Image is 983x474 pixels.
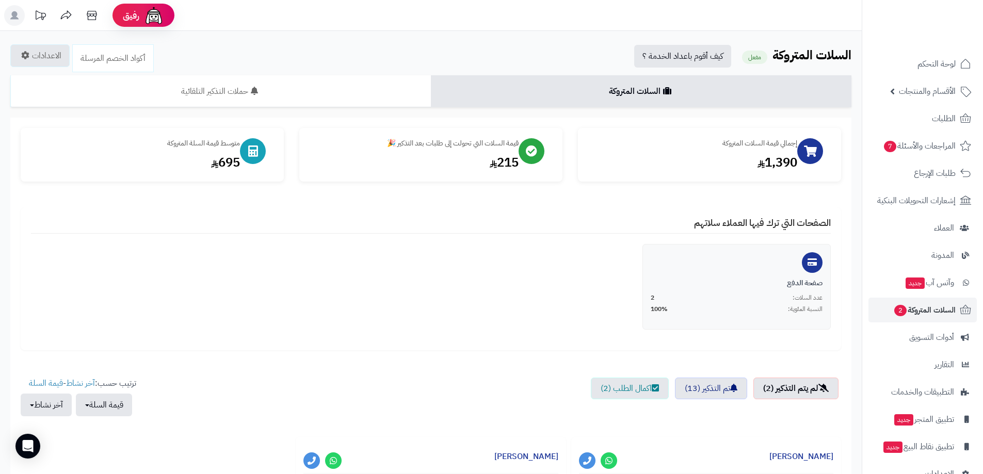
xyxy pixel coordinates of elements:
span: الطلبات [932,111,956,126]
button: قيمة السلة [76,394,132,416]
span: المدونة [931,248,954,263]
span: أدوات التسويق [909,330,954,345]
span: 2 [651,293,654,302]
a: وآتس آبجديد [868,270,977,295]
b: السلات المتروكة [772,46,851,64]
span: وآتس آب [905,275,954,290]
div: متوسط قيمة السلة المتروكة [31,138,240,149]
a: أدوات التسويق [868,325,977,350]
span: لوحة التحكم [917,57,956,71]
a: قيمة السلة [29,377,63,389]
span: 7 [884,141,896,152]
span: تطبيق نقاط البيع [882,439,954,454]
a: حملات التذكير التلقائية [10,75,431,107]
img: ai-face.png [143,5,164,26]
a: الاعدادات [10,44,70,67]
span: إشعارات التحويلات البنكية [877,193,956,208]
div: 695 [31,154,240,171]
span: تطبيق المتجر [893,412,954,427]
span: المراجعات والأسئلة [883,139,956,153]
span: طلبات الإرجاع [914,166,956,181]
a: أكواد الخصم المرسلة [72,44,154,72]
a: السلات المتروكة [431,75,851,107]
a: [PERSON_NAME] [769,450,833,463]
a: تطبيق المتجرجديد [868,407,977,432]
span: عدد السلات: [793,293,823,302]
span: 2 [894,305,907,316]
small: مفعل [742,51,767,64]
span: العملاء [934,221,954,235]
a: تم التذكير (13) [675,378,747,399]
div: صفحة الدفع [651,278,823,288]
a: اكمال الطلب (2) [591,378,669,399]
a: كيف أقوم باعداد الخدمة ؟ [634,45,731,68]
a: المراجعات والأسئلة7 [868,134,977,158]
div: قيمة السلات التي تحولت إلى طلبات بعد التذكير 🎉 [310,138,519,149]
div: 1,390 [588,154,797,171]
ul: ترتيب حسب: - [21,378,136,416]
a: طلبات الإرجاع [868,161,977,186]
span: جديد [906,277,925,289]
a: [PERSON_NAME] [494,450,558,463]
a: الطلبات [868,106,977,131]
span: التقارير [934,357,954,372]
a: التطبيقات والخدمات [868,380,977,404]
a: آخر نشاط [66,377,95,389]
span: 100% [651,305,668,314]
span: الأقسام والمنتجات [899,84,956,99]
a: المدونة [868,243,977,268]
a: إشعارات التحويلات البنكية [868,188,977,213]
a: تطبيق نقاط البيعجديد [868,434,977,459]
a: السلات المتروكة2 [868,298,977,322]
button: آخر نشاط [21,394,72,416]
span: التطبيقات والخدمات [891,385,954,399]
span: السلات المتروكة [893,303,956,317]
span: رفيق [123,9,139,22]
a: لوحة التحكم [868,52,977,76]
div: Open Intercom Messenger [15,434,40,459]
div: 215 [310,154,519,171]
a: التقارير [868,352,977,377]
a: تحديثات المنصة [27,5,53,28]
span: جديد [883,442,903,453]
a: العملاء [868,216,977,240]
img: logo-2.png [913,28,973,50]
span: جديد [894,414,913,426]
span: النسبة المئوية: [788,305,823,314]
div: إجمالي قيمة السلات المتروكة [588,138,797,149]
a: لم يتم التذكير (2) [753,378,839,399]
h4: الصفحات التي ترك فيها العملاء سلاتهم [31,218,831,234]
